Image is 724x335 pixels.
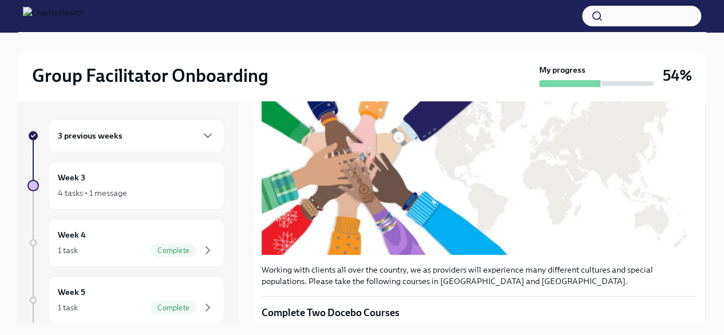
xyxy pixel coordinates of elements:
[27,161,224,210] a: Week 34 tasks • 1 message
[27,276,224,324] a: Week 51 taskComplete
[58,302,78,313] div: 1 task
[58,171,85,184] h6: Week 3
[58,286,85,298] h6: Week 5
[58,129,122,142] h6: 3 previous weeks
[663,65,692,86] h3: 54%
[23,7,84,25] img: CharlieHealth
[58,245,78,256] div: 1 task
[32,64,268,87] h2: Group Facilitator Onboarding
[58,228,86,241] h6: Week 4
[539,64,585,76] strong: My progress
[262,306,696,320] p: Complete Two Docebo Courses
[262,77,696,255] button: Zoom image
[151,246,196,255] span: Complete
[262,264,696,287] p: Working with clients all over the country, we as providers will experience many different culture...
[48,119,224,152] div: 3 previous weeks
[151,304,196,312] span: Complete
[27,219,224,267] a: Week 41 taskComplete
[58,187,127,199] div: 4 tasks • 1 message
